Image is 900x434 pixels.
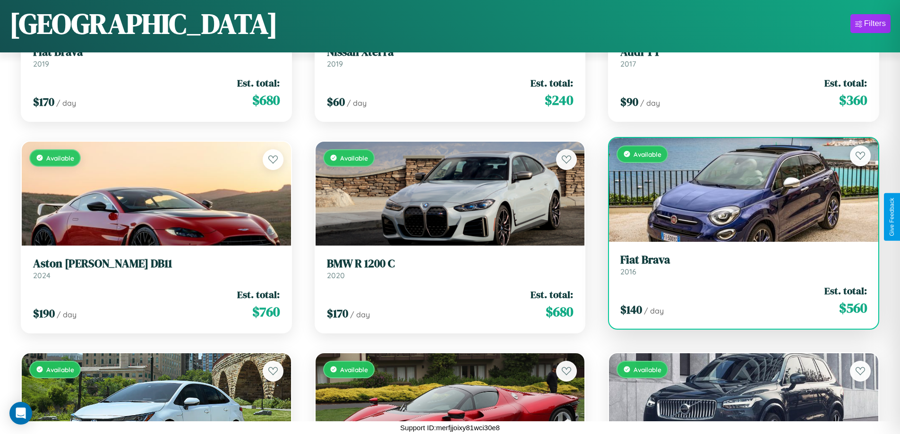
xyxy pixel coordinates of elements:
[620,59,636,68] span: 2017
[33,257,280,271] h3: Aston [PERSON_NAME] DB11
[9,4,278,43] h1: [GEOGRAPHIC_DATA]
[33,45,280,59] h3: Fiat Brava
[46,154,74,162] span: Available
[531,76,573,90] span: Est. total:
[620,267,636,276] span: 2016
[620,302,642,317] span: $ 140
[839,91,867,110] span: $ 360
[824,284,867,298] span: Est. total:
[640,98,660,108] span: / day
[237,288,280,301] span: Est. total:
[327,45,574,68] a: Nissan Xterra2019
[620,94,638,110] span: $ 90
[9,402,32,425] div: Open Intercom Messenger
[252,302,280,321] span: $ 760
[889,198,895,236] div: Give Feedback
[347,98,367,108] span: / day
[33,257,280,280] a: Aston [PERSON_NAME] DB112024
[46,366,74,374] span: Available
[33,271,51,280] span: 2024
[327,45,574,59] h3: Nissan Xterra
[327,257,574,280] a: BMW R 1200 C2020
[33,306,55,321] span: $ 190
[546,302,573,321] span: $ 680
[620,253,867,276] a: Fiat Brava2016
[327,94,345,110] span: $ 60
[327,59,343,68] span: 2019
[33,94,54,110] span: $ 170
[252,91,280,110] span: $ 680
[644,306,664,315] span: / day
[839,298,867,317] span: $ 560
[620,45,867,68] a: Audi TT2017
[327,257,574,271] h3: BMW R 1200 C
[327,271,345,280] span: 2020
[327,306,348,321] span: $ 170
[350,310,370,319] span: / day
[620,253,867,267] h3: Fiat Brava
[57,310,77,319] span: / day
[824,76,867,90] span: Est. total:
[33,45,280,68] a: Fiat Brava2019
[237,76,280,90] span: Est. total:
[531,288,573,301] span: Est. total:
[634,366,661,374] span: Available
[56,98,76,108] span: / day
[400,421,500,434] p: Support ID: merfjjoixy81wci30e8
[33,59,49,68] span: 2019
[340,154,368,162] span: Available
[620,45,867,59] h3: Audi TT
[545,91,573,110] span: $ 240
[850,14,891,33] button: Filters
[864,19,886,28] div: Filters
[634,150,661,158] span: Available
[340,366,368,374] span: Available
